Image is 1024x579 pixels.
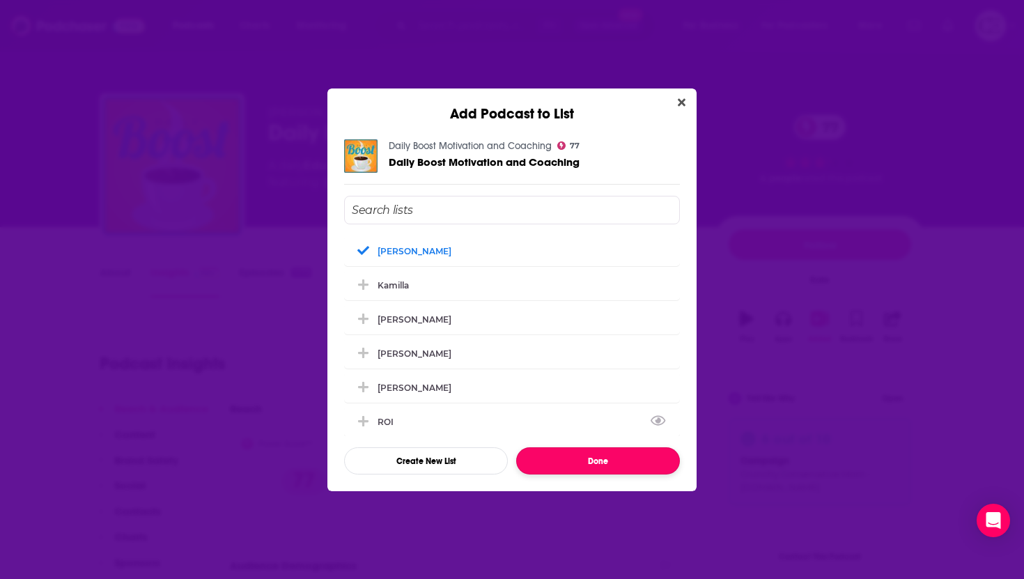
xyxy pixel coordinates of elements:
[389,140,552,152] a: Daily Boost Motivation and Coaching
[344,304,680,334] div: Ashlyn
[378,280,409,291] div: Kamilla
[977,504,1010,537] div: Open Intercom Messenger
[557,141,580,150] a: 77
[327,88,697,123] div: Add Podcast to List
[394,424,402,426] button: View Link
[344,270,680,300] div: Kamilla
[389,155,580,169] span: Daily Boost Motivation and Coaching
[344,372,680,403] div: Elyse
[378,383,451,393] div: [PERSON_NAME]
[344,196,680,474] div: Add Podcast To List
[516,447,680,474] button: Done
[344,338,680,369] div: Braden
[378,314,451,325] div: [PERSON_NAME]
[378,417,402,427] div: ROI
[344,236,680,266] div: Logan
[344,447,508,474] button: Create New List
[344,139,378,173] img: Daily Boost Motivation and Coaching
[378,348,451,359] div: [PERSON_NAME]
[570,143,580,149] span: 77
[344,196,680,224] input: Search lists
[378,246,451,256] div: [PERSON_NAME]
[389,156,580,168] a: Daily Boost Motivation and Coaching
[672,94,691,111] button: Close
[344,406,680,437] div: ROI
